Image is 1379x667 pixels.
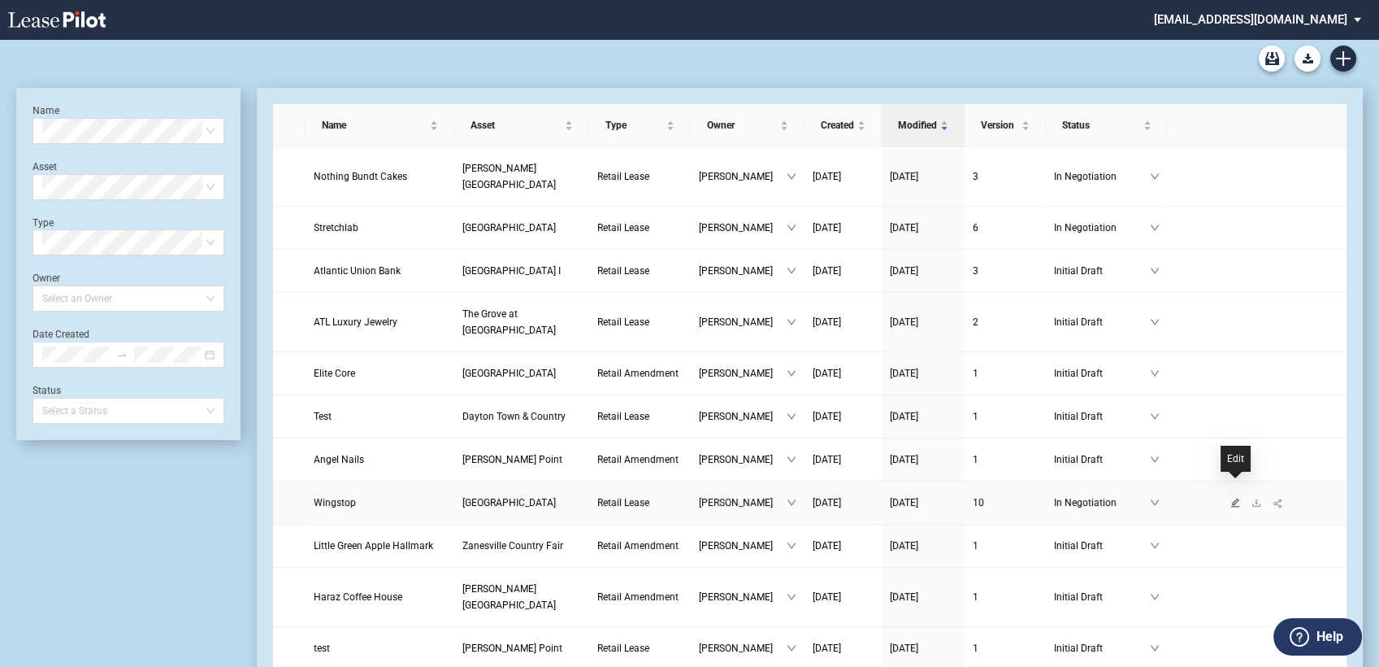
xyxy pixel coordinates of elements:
span: Owner [707,117,777,133]
span: Angel Nails [314,454,364,465]
span: Retail Lease [597,497,649,508]
span: down [787,498,796,508]
label: Date Created [33,329,89,340]
div: Edit [1221,446,1251,472]
span: Initial Draft [1054,589,1150,605]
span: Initial Draft [1054,263,1150,279]
span: edit [1230,368,1240,378]
span: down [1150,317,1160,327]
a: [DATE] [813,263,874,279]
a: [DATE] [890,495,956,511]
span: down [1150,266,1160,276]
span: down [787,455,796,464]
span: edit [1230,317,1240,327]
span: Retail Amendment [597,591,679,603]
span: Type [605,117,663,133]
span: [DATE] [813,411,841,422]
span: download [1251,455,1261,464]
span: In Negotiation [1054,220,1150,236]
span: Initial Draft [1054,314,1150,330]
span: [DATE] [890,368,918,379]
a: [DATE] [890,451,956,468]
a: [DATE] [890,263,956,279]
span: Initial Draft [1054,365,1150,381]
span: [DATE] [890,316,918,328]
a: [DATE] [813,451,874,468]
span: down [1150,498,1160,508]
span: [DATE] [813,316,841,328]
a: Archive [1259,46,1285,72]
th: Version [965,104,1046,147]
span: edit [1230,172,1240,181]
a: Retail Lease [597,220,683,236]
a: 10 [973,495,1038,511]
span: [PERSON_NAME] [699,168,787,185]
a: 1 [973,408,1038,425]
md-menu: Download Blank Form List [1290,46,1325,72]
span: 2 [973,316,978,328]
span: [PERSON_NAME] [699,589,787,605]
a: [PERSON_NAME] Point [462,640,581,656]
span: Retail Lease [597,265,649,277]
a: [DATE] [813,314,874,330]
span: down [787,172,796,181]
span: share-alt [1273,412,1284,423]
span: [DATE] [890,643,918,654]
span: [PERSON_NAME] [699,408,787,425]
label: Owner [33,272,60,284]
a: The Grove at [GEOGRAPHIC_DATA] [462,306,581,338]
a: Wingstop [314,495,446,511]
span: edit [1230,541,1240,551]
button: Download Blank Form [1294,46,1320,72]
span: Atlantic Union Bank [314,265,401,277]
a: 6 [973,220,1038,236]
span: download [1251,368,1261,378]
span: share-alt [1273,317,1284,329]
a: edit [1225,497,1246,508]
a: [DATE] [890,589,956,605]
a: Test [314,408,446,425]
span: [PERSON_NAME] [699,263,787,279]
span: down [1150,592,1160,602]
span: [DATE] [813,368,841,379]
th: Modified [882,104,965,147]
span: [DATE] [813,591,841,603]
a: [DATE] [890,314,956,330]
span: download [1251,498,1261,508]
span: [DATE] [813,171,841,182]
span: download [1251,643,1261,653]
span: In Negotiation [1054,495,1150,511]
a: [DATE] [813,640,874,656]
span: swap-right [116,349,128,360]
span: edit [1230,592,1240,602]
span: 3 [973,171,978,182]
span: down [787,592,796,602]
span: [DATE] [813,540,841,551]
span: share-alt [1273,368,1284,380]
span: StoneRidge Plaza [462,222,556,233]
a: 1 [973,640,1038,656]
a: [DATE] [813,220,874,236]
a: [GEOGRAPHIC_DATA] [462,495,581,511]
label: Status [33,385,61,396]
span: Dayton Town & Country [462,411,566,422]
span: Little Green Apple Hallmark [314,540,433,551]
a: Retail Lease [597,168,683,185]
span: download [1251,223,1261,233]
a: [DATE] [890,640,956,656]
span: down [787,266,796,276]
span: [PERSON_NAME] [699,538,787,554]
span: [PERSON_NAME] [699,640,787,656]
a: Atlantic Union Bank [314,263,446,279]
a: 3 [973,263,1038,279]
th: Name [306,104,454,147]
span: [DATE] [813,643,841,654]
span: down [1150,455,1160,464]
span: Wingstop [314,497,356,508]
th: Asset [454,104,589,147]
span: share-alt [1273,643,1284,655]
a: [GEOGRAPHIC_DATA] I [462,263,581,279]
span: Park West Village I [462,265,561,277]
span: Retail Amendment [597,540,679,551]
span: Initial Draft [1054,408,1150,425]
